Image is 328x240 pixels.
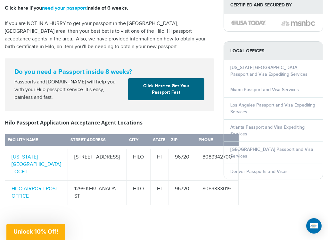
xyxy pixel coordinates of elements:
[5,119,214,126] h3: Hilo Passport Application Acceptance Agent Locations
[5,5,128,11] strong: Click here if you inside of 6 weeks.
[42,5,86,11] a: need your passport
[151,181,168,205] td: HI
[6,224,65,240] div: Unlock 10% Off!
[230,147,313,159] a: [GEOGRAPHIC_DATA] Passport and Visa Services
[12,186,58,199] a: HILO AIRPORT POST OFFICE
[230,65,307,77] a: [US_STATE][GEOGRAPHIC_DATA] Passport and Visa Expediting Services
[127,181,151,205] td: HILO
[230,169,288,174] a: Denver Passports and Visas
[306,218,322,234] div: Open Intercom Messenger
[14,68,204,76] strong: Do you need a Passport inside 8 weeks?
[281,19,315,27] img: image description
[5,134,68,147] th: Facility Name
[230,87,299,92] a: Miami Passport and Visa Services
[230,124,305,137] a: Atlanta Passport and Visa Expediting Services
[12,154,61,175] a: [US_STATE][GEOGRAPHIC_DATA] - OCET
[196,181,239,205] td: 8089333019
[12,78,126,101] div: Passports and [DOMAIN_NAME] will help you with your Hilo passport service. It's easy, painless an...
[168,134,196,147] th: Zip
[127,147,151,181] td: HILO
[168,181,196,205] td: 96720
[128,78,204,100] a: Click Here to Get Your Passport Fast
[196,134,239,147] th: Phone
[231,21,266,25] img: image description
[230,102,315,115] a: Los Angeles Passport and Visa Expediting Services
[127,134,151,147] th: City
[5,20,214,51] p: If you are NOT IN A HURRY to get your passport in the [GEOGRAPHIC_DATA], [GEOGRAPHIC_DATA] area, ...
[151,134,168,147] th: State
[196,147,239,181] td: 8089342700
[68,134,127,147] th: Street Address
[151,147,168,181] td: HI
[68,181,127,205] td: 1299 KEKUANAOA ST
[13,228,58,235] span: Unlock 10% Off!
[68,147,127,181] td: [STREET_ADDRESS]
[168,147,196,181] td: 96720
[224,42,323,60] strong: LOCAL OFFICES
